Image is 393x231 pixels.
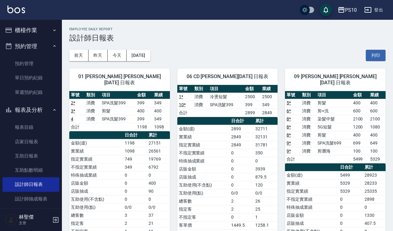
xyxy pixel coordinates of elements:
[339,179,363,187] td: 5329
[261,109,278,117] td: 2849
[230,173,253,181] td: 0
[177,157,230,165] td: 特殊抽成業績
[77,73,162,86] span: 01 [PERSON_NAME] [PERSON_NAME][DATE] 日報表
[230,157,253,165] td: 0
[369,115,386,123] td: 2100
[2,85,59,99] a: 單週預約紀錄
[254,181,278,189] td: 120
[285,171,339,179] td: 金額(虛)
[177,125,230,133] td: 金額(虛)
[339,219,363,227] td: 0
[89,50,108,61] button: 昨天
[100,99,136,107] td: SPA洗髮399
[369,147,386,155] td: 100
[69,211,123,219] td: 總客數
[177,173,230,181] td: 店販抽成
[2,102,59,118] button: 報表及分析
[208,85,244,93] th: 項目
[69,34,386,42] h3: 設計師日報表
[123,211,147,219] td: 3
[69,219,123,227] td: 指定客
[85,99,100,107] td: 消費
[369,99,386,107] td: 400
[316,139,351,147] td: SPA洗髮699
[147,203,170,211] td: 0/0
[177,85,193,93] th: 單號
[363,211,386,219] td: 1330
[177,213,230,221] td: 不指定客
[136,99,153,107] td: 399
[300,123,316,131] td: 消費
[254,221,278,229] td: 1258.1
[177,221,230,229] td: 客單價
[285,203,339,211] td: 特殊抽成業績
[69,195,123,203] td: 互助使用(不含點)
[316,91,351,99] th: 項目
[2,177,59,191] a: 設計師日報表
[153,107,170,115] td: 400
[352,123,369,131] td: 1200
[339,211,363,219] td: 0
[300,115,316,123] td: 消費
[2,149,59,163] a: 互助日報表
[352,131,369,139] td: 400
[69,179,123,187] td: 店販金額
[244,101,261,109] td: 399
[69,123,85,131] td: 合計
[147,155,170,163] td: 19769
[230,213,253,221] td: 0
[230,149,253,157] td: 0
[352,155,369,163] td: 5499
[85,107,100,115] td: 消費
[153,115,170,123] td: 349
[320,4,332,16] button: save
[292,73,378,86] span: 09 [PERSON_NAME] [PERSON_NAME][DATE] 日報表
[366,50,386,61] button: 列印
[300,139,316,147] td: 消費
[285,195,339,203] td: 不指定實業績
[123,163,147,171] td: 349
[230,189,253,197] td: 0/0
[254,133,278,141] td: 32131
[230,205,253,213] td: 2
[316,123,351,131] td: 5G短髮
[316,131,351,139] td: 剪髮
[85,115,100,123] td: 消費
[71,116,73,121] a: 4
[339,171,363,179] td: 5499
[363,171,386,179] td: 28923
[362,4,386,16] button: 登出
[369,139,386,147] td: 649
[369,155,386,163] td: 5329
[230,125,253,133] td: 2899
[147,171,170,179] td: 0
[352,91,369,99] th: 金額
[2,135,59,149] a: 店家日報表
[230,133,253,141] td: 2849
[230,117,253,125] th: 日合計
[261,101,278,109] td: 349
[69,155,123,163] td: 指定實業績
[123,187,147,195] td: 0
[136,115,153,123] td: 399
[123,203,147,211] td: 0/0
[123,139,147,147] td: 1198
[177,181,230,189] td: 互助使用(不含點)
[177,205,230,213] td: 指定客
[285,219,339,227] td: 店販抽成
[177,133,230,141] td: 實業績
[69,139,123,147] td: 金額(虛)
[2,71,59,85] a: 單日預約紀錄
[69,91,170,131] table: a dense table
[123,147,147,155] td: 1098
[244,93,261,101] td: 2500
[285,187,339,195] td: 指定實業績
[100,107,136,115] td: 剪髮
[69,147,123,155] td: 實業績
[193,93,208,101] td: 消費
[363,179,386,187] td: 28233
[193,101,208,109] td: 消費
[244,85,261,93] th: 金額
[100,91,136,99] th: 項目
[153,91,170,99] th: 業績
